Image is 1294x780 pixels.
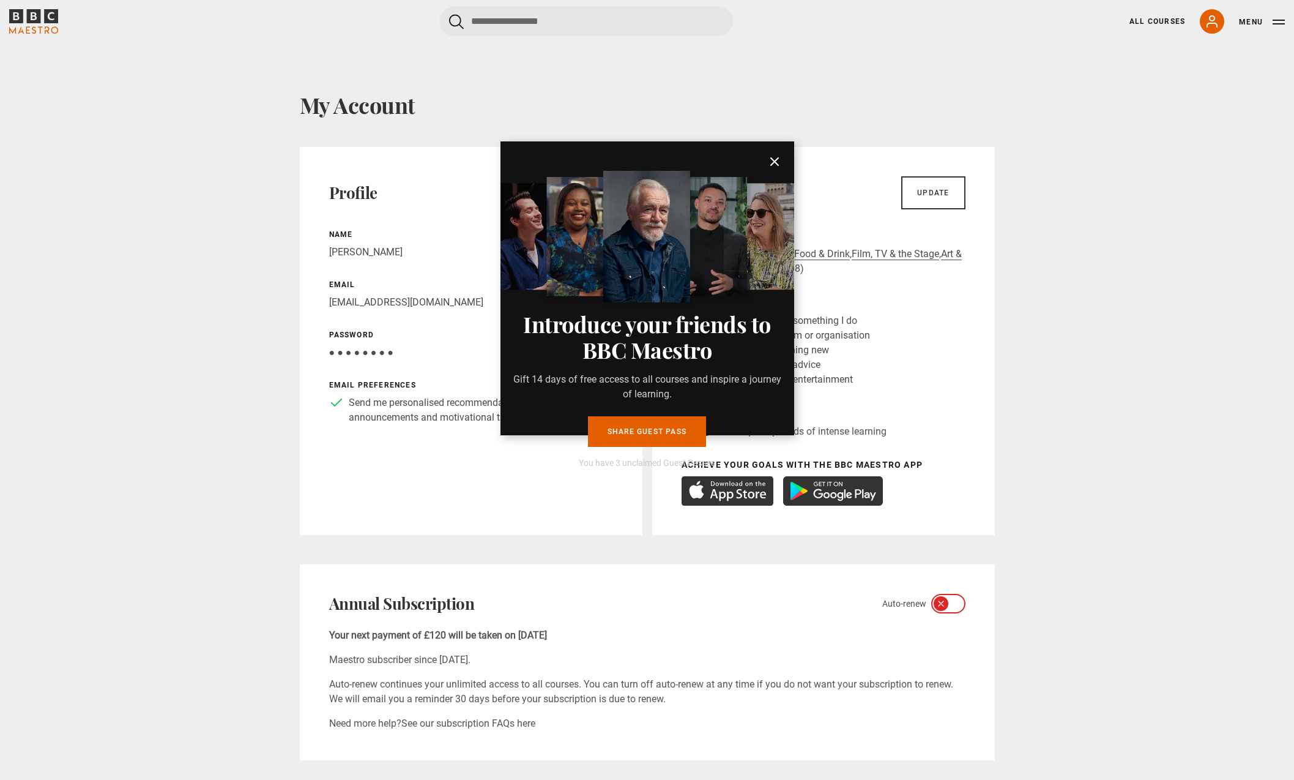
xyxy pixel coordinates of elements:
[329,245,613,260] p: [PERSON_NAME]
[726,313,870,328] li: To get better at something I do
[329,229,613,240] p: Name
[329,279,613,290] p: Email
[794,248,850,260] a: Food & Drink
[349,396,613,425] p: Send me personalised recommendations, course announcements and motivational tips
[329,594,475,613] h2: Annual Subscription
[852,248,939,260] a: Film, TV & the Stage
[682,459,965,471] p: Achieve your goals with the BBC Maestro App
[329,716,965,731] p: Need more help?
[9,9,58,34] svg: BBC Maestro
[329,653,965,667] p: Maestro subscriber since [DATE].
[510,457,784,470] p: You have 3 unclaimed Guest Passes
[588,416,706,447] a: Share guest pass
[439,7,733,36] input: Search
[329,183,377,203] h2: Profile
[1239,16,1285,28] button: Toggle navigation
[510,372,784,402] p: Gift 14 days of free access to all courses and inspire a journey of learning.
[401,718,535,729] a: See our subscription FAQs here
[726,247,965,276] p: , , , , (5 out of 8)
[726,296,870,309] p: Goals
[726,372,870,387] li: Inspiration and entertainment
[726,358,870,372] li: To get industry advice
[882,598,926,610] span: Auto-renew
[329,347,393,358] span: ● ● ● ● ● ● ● ●
[510,311,784,362] h3: Introduce your friends to BBC Maestro
[329,629,547,641] b: Your next payment of £120 will be taken on [DATE]
[726,229,965,242] p: Topics
[726,424,887,439] p: Infrequent periods of intense learning
[329,329,613,340] p: Password
[449,14,464,29] button: Submit the search query
[329,677,965,707] p: Auto-renew continues your unlimited access to all courses. You can turn off auto-renew at any tim...
[726,343,870,358] li: To learn something new
[1129,16,1185,27] a: All Courses
[726,328,870,343] li: Level up my team or organisation
[329,295,613,310] p: [EMAIL_ADDRESS][DOMAIN_NAME]
[329,380,613,391] p: Email preferences
[726,407,887,419] p: Schedule
[300,92,995,118] h1: My Account
[901,176,965,209] a: Update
